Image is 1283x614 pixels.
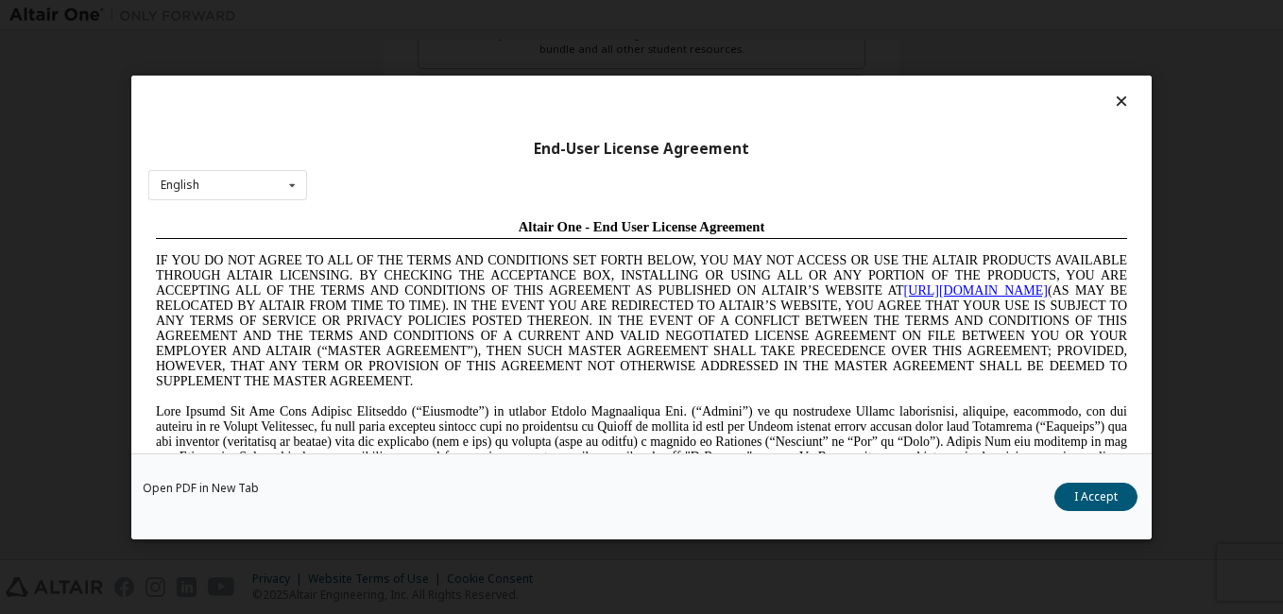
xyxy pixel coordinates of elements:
[756,72,899,86] a: [URL][DOMAIN_NAME]
[8,42,979,177] span: IF YOU DO NOT AGREE TO ALL OF THE TERMS AND CONDITIONS SET FORTH BELOW, YOU MAY NOT ACCESS OR USE...
[148,139,1135,158] div: End-User License Agreement
[143,483,259,494] a: Open PDF in New Tab
[8,193,979,328] span: Lore Ipsumd Sit Ame Cons Adipisc Elitseddo (“Eiusmodte”) in utlabor Etdolo Magnaaliqua Eni. (“Adm...
[370,8,617,23] span: Altair One - End User License Agreement
[161,179,199,191] div: English
[1054,483,1138,511] button: I Accept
